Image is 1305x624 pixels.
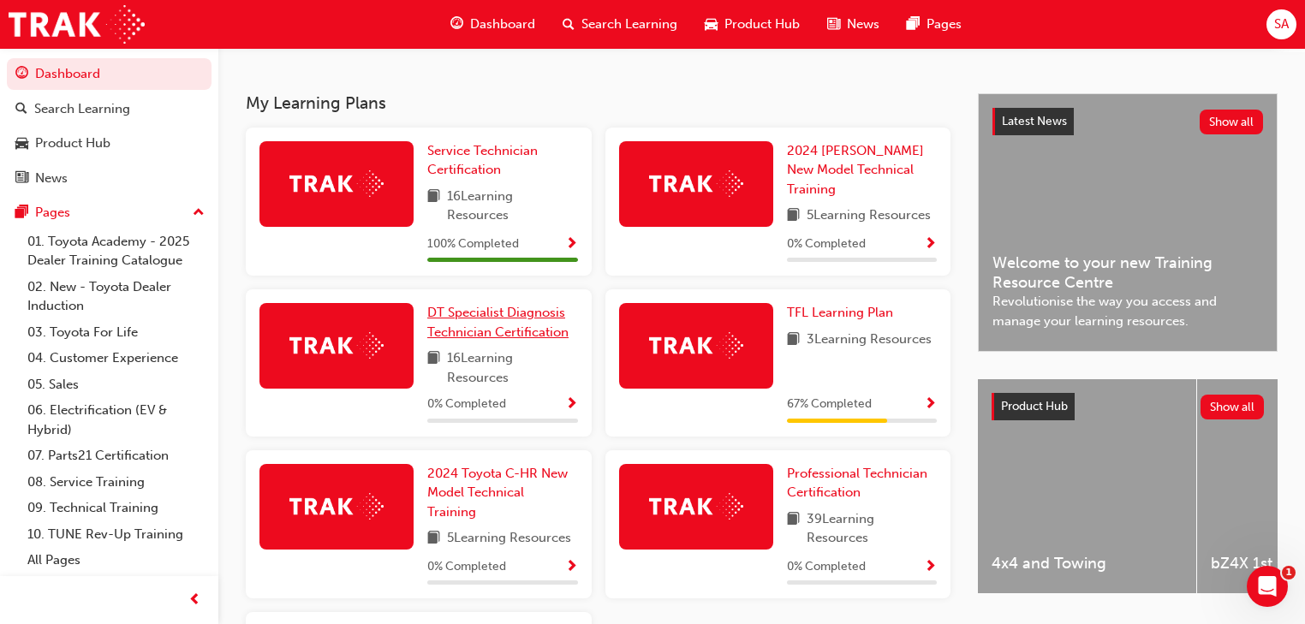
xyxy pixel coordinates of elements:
div: Product Hub [35,134,110,153]
span: 39 Learning Resources [807,509,938,548]
a: 4x4 and Towing [978,379,1196,593]
span: Show Progress [565,237,578,253]
button: Show Progress [565,394,578,415]
a: Professional Technician Certification [787,464,938,502]
a: TFL Learning Plan [787,303,900,323]
span: 16 Learning Resources [447,187,578,225]
span: pages-icon [15,205,28,221]
a: 02. New - Toyota Dealer Induction [21,274,212,319]
span: DT Specialist Diagnosis Technician Certification [427,305,569,340]
a: 04. Customer Experience [21,345,212,371]
img: Trak [649,493,743,520]
span: 1 [1282,566,1296,579]
a: pages-iconPages [893,7,975,42]
span: 0 % Completed [787,235,866,254]
span: 5 Learning Resources [807,205,931,227]
span: pages-icon [907,14,920,35]
span: 4x4 and Towing [992,554,1183,573]
a: Search Learning [7,93,212,125]
span: book-icon [787,205,800,227]
span: Welcome to your new Training Resource Centre [992,253,1263,292]
span: news-icon [827,14,840,35]
span: book-icon [427,528,440,550]
a: News [7,163,212,194]
a: 08. Service Training [21,469,212,496]
div: Search Learning [34,99,130,119]
span: 67 % Completed [787,395,872,414]
h3: My Learning Plans [246,93,950,113]
a: news-iconNews [813,7,893,42]
span: 5 Learning Resources [447,528,571,550]
a: Latest NewsShow all [992,108,1263,135]
span: news-icon [15,171,28,187]
span: Latest News [1002,114,1067,128]
span: 2024 Toyota C-HR New Model Technical Training [427,466,568,520]
span: Show Progress [565,560,578,575]
a: 06. Electrification (EV & Hybrid) [21,397,212,443]
span: 0 % Completed [427,557,506,577]
a: 01. Toyota Academy - 2025 Dealer Training Catalogue [21,229,212,274]
a: Product Hub [7,128,212,159]
button: Show Progress [924,556,937,578]
button: Show all [1201,395,1265,419]
button: Show Progress [565,556,578,578]
a: Service Technician Certification [427,141,578,180]
div: News [35,169,68,188]
span: guage-icon [15,67,28,82]
a: 2024 Toyota C-HR New Model Technical Training [427,464,578,522]
span: Dashboard [470,15,535,34]
img: Trak [289,332,384,359]
a: Product HubShow all [992,393,1264,420]
span: book-icon [787,330,800,351]
span: Revolutionise the way you access and manage your learning resources. [992,292,1263,330]
span: Search Learning [581,15,677,34]
span: 3 Learning Resources [807,330,932,351]
a: DT Specialist Diagnosis Technician Certification [427,303,578,342]
span: Product Hub [1001,399,1068,413]
img: Trak [649,170,743,197]
span: 0 % Completed [427,395,506,414]
img: Trak [289,170,384,197]
a: 09. Technical Training [21,495,212,521]
img: Trak [289,493,384,520]
span: search-icon [563,14,575,35]
span: book-icon [787,509,800,548]
div: Pages [35,203,70,223]
span: Show Progress [924,397,937,413]
span: Service Technician Certification [427,143,538,178]
span: search-icon [15,102,27,117]
button: Show Progress [924,394,937,415]
span: 16 Learning Resources [447,348,578,387]
button: SA [1266,9,1296,39]
span: Professional Technician Certification [787,466,927,501]
span: car-icon [705,14,718,35]
span: Show Progress [924,560,937,575]
span: up-icon [193,202,205,224]
button: Show Progress [924,234,937,255]
span: car-icon [15,136,28,152]
a: 05. Sales [21,371,212,398]
a: car-iconProduct Hub [691,7,813,42]
span: Show Progress [565,397,578,413]
span: Pages [927,15,962,34]
a: 10. TUNE Rev-Up Training [21,521,212,548]
a: Trak [9,5,145,44]
iframe: Intercom live chat [1247,566,1288,607]
span: TFL Learning Plan [787,305,893,320]
img: Trak [649,332,743,359]
a: search-iconSearch Learning [549,7,691,42]
span: SA [1274,15,1289,34]
button: DashboardSearch LearningProduct HubNews [7,55,212,197]
span: prev-icon [188,590,201,611]
span: Show Progress [924,237,937,253]
span: guage-icon [450,14,463,35]
span: 2024 [PERSON_NAME] New Model Technical Training [787,143,924,197]
button: Pages [7,197,212,229]
a: 2024 [PERSON_NAME] New Model Technical Training [787,141,938,199]
a: guage-iconDashboard [437,7,549,42]
button: Show all [1200,110,1264,134]
button: Show Progress [565,234,578,255]
a: All Pages [21,547,212,573]
span: Product Hub [724,15,800,34]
